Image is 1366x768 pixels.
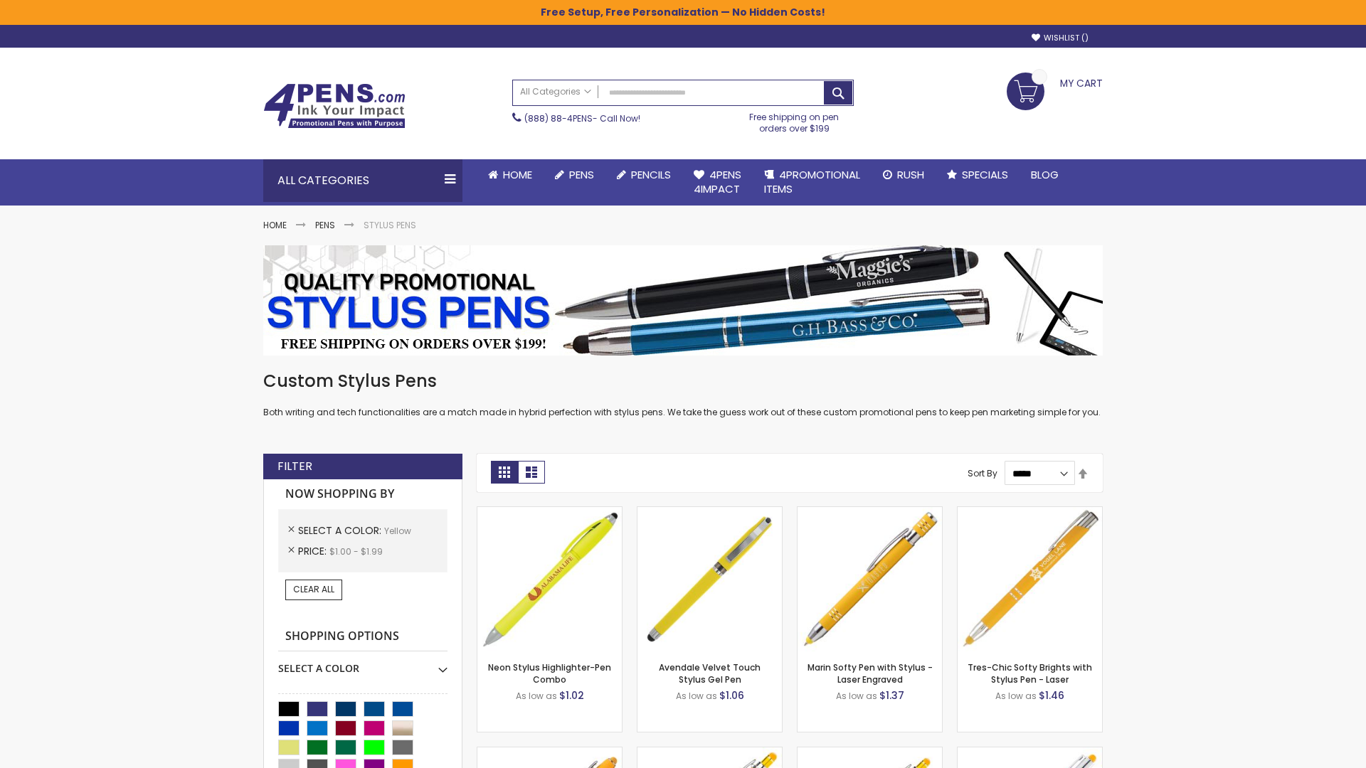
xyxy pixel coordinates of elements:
[676,690,717,702] span: As low as
[798,747,942,759] a: Phoenix Softy Brights Gel with Stylus Pen - Laser-Yellow
[278,479,448,509] strong: Now Shopping by
[477,507,622,651] img: Neon Stylus Highlighter-Pen Combo-Yellow
[962,167,1008,182] span: Specials
[1039,688,1064,703] span: $1.46
[958,747,1102,759] a: Tres-Chic Softy with Stylus Top Pen - ColorJet-Yellow
[278,651,448,676] div: Select A Color
[1020,159,1070,191] a: Blog
[293,583,334,595] span: Clear All
[524,112,640,124] span: - Call Now!
[285,580,342,599] a: Clear All
[735,106,854,134] div: Free shipping on pen orders over $199
[315,219,335,231] a: Pens
[298,544,329,558] span: Price
[682,159,753,206] a: 4Pens4impact
[503,167,532,182] span: Home
[637,507,782,651] img: Avendale Velvet Touch Stylus Gel Pen-Yellow
[936,159,1020,191] a: Specials
[1031,167,1059,182] span: Blog
[384,525,411,537] span: Yellow
[544,159,605,191] a: Pens
[798,506,942,518] a: Marin Softy Pen with Stylus - Laser Engraved-Yellow
[520,86,591,97] span: All Categories
[958,507,1102,651] img: Tres-Chic Softy Brights with Stylus Pen - Laser-Yellow
[513,80,598,104] a: All Categories
[524,112,593,124] a: (888) 88-4PENS
[263,370,1103,393] h1: Custom Stylus Pens
[995,690,1037,702] span: As low as
[719,688,744,703] span: $1.06
[631,167,671,182] span: Pencils
[798,507,942,651] img: Marin Softy Pen with Stylus - Laser Engraved-Yellow
[263,245,1103,356] img: Stylus Pens
[1032,33,1089,43] a: Wishlist
[879,688,904,703] span: $1.37
[277,459,312,474] strong: Filter
[329,545,383,558] span: $1.00 - $1.99
[488,661,611,685] a: Neon Stylus Highlighter-Pen Combo
[477,747,622,759] a: Ellipse Softy Brights with Stylus Pen - Laser-Yellow
[477,159,544,191] a: Home
[897,167,924,182] span: Rush
[637,747,782,759] a: Phoenix Softy Brights with Stylus Pen - Laser-Yellow
[764,167,860,196] span: 4PROMOTIONAL ITEMS
[637,506,782,518] a: Avendale Velvet Touch Stylus Gel Pen-Yellow
[968,661,1092,685] a: Tres-Chic Softy Brights with Stylus Pen - Laser
[364,219,416,231] strong: Stylus Pens
[968,467,997,479] label: Sort By
[872,159,936,191] a: Rush
[569,167,594,182] span: Pens
[263,370,1103,419] div: Both writing and tech functionalities are a match made in hybrid perfection with stylus pens. We ...
[516,690,557,702] span: As low as
[753,159,872,206] a: 4PROMOTIONALITEMS
[659,661,761,685] a: Avendale Velvet Touch Stylus Gel Pen
[263,219,287,231] a: Home
[263,83,406,129] img: 4Pens Custom Pens and Promotional Products
[298,523,384,538] span: Select A Color
[559,688,584,703] span: $1.02
[491,461,518,484] strong: Grid
[477,506,622,518] a: Neon Stylus Highlighter-Pen Combo-Yellow
[605,159,682,191] a: Pencils
[808,661,933,685] a: Marin Softy Pen with Stylus - Laser Engraved
[263,159,462,202] div: All Categories
[278,622,448,652] strong: Shopping Options
[836,690,877,702] span: As low as
[958,506,1102,518] a: Tres-Chic Softy Brights with Stylus Pen - Laser-Yellow
[694,167,741,196] span: 4Pens 4impact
